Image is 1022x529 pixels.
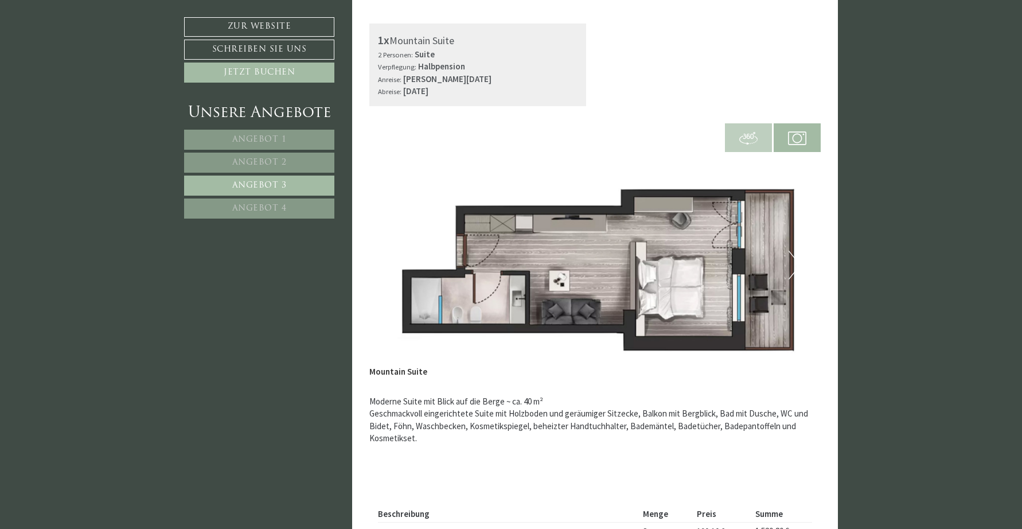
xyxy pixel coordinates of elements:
div: [DATE] [207,9,245,27]
div: Mountain Suite [369,357,444,378]
b: Suite [415,49,435,60]
p: Moderne Suite mit Blick auf die Berge ~ ca. 40 m² Geschmackvoll eingerichtete Suite mit Holzboden... [369,395,821,457]
span: Angebot 1 [232,135,287,144]
b: [PERSON_NAME][DATE] [403,73,492,84]
a: Jetzt buchen [184,63,334,83]
b: Halbpension [418,61,465,72]
span: Angebot 4 [232,204,287,213]
img: 360-grad.svg [739,129,758,147]
small: Verpflegung: [378,62,416,71]
img: camera.svg [788,129,806,147]
th: Preis [692,505,751,522]
small: Anreise: [378,75,401,84]
button: Senden [377,302,452,322]
a: Schreiben Sie uns [184,40,334,60]
b: [DATE] [403,85,428,96]
th: Beschreibung [378,505,639,522]
div: Montis – Active Nature Spa [17,33,163,41]
button: Next [789,251,801,279]
b: 1x [378,33,389,47]
div: Unsere Angebote [184,103,334,124]
th: Menge [638,505,692,522]
small: Abreise: [378,87,401,96]
button: Previous [389,251,401,279]
div: Guten Tag, wie können wir Ihnen helfen? [9,30,169,63]
div: Mountain Suite [378,32,578,49]
small: 2 Personen: [378,50,413,59]
th: Summe [751,505,812,522]
a: Zur Website [184,17,334,37]
img: image [369,152,821,378]
span: Angebot 3 [232,181,287,190]
span: Angebot 2 [232,158,287,167]
small: 19:23 [17,53,163,61]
